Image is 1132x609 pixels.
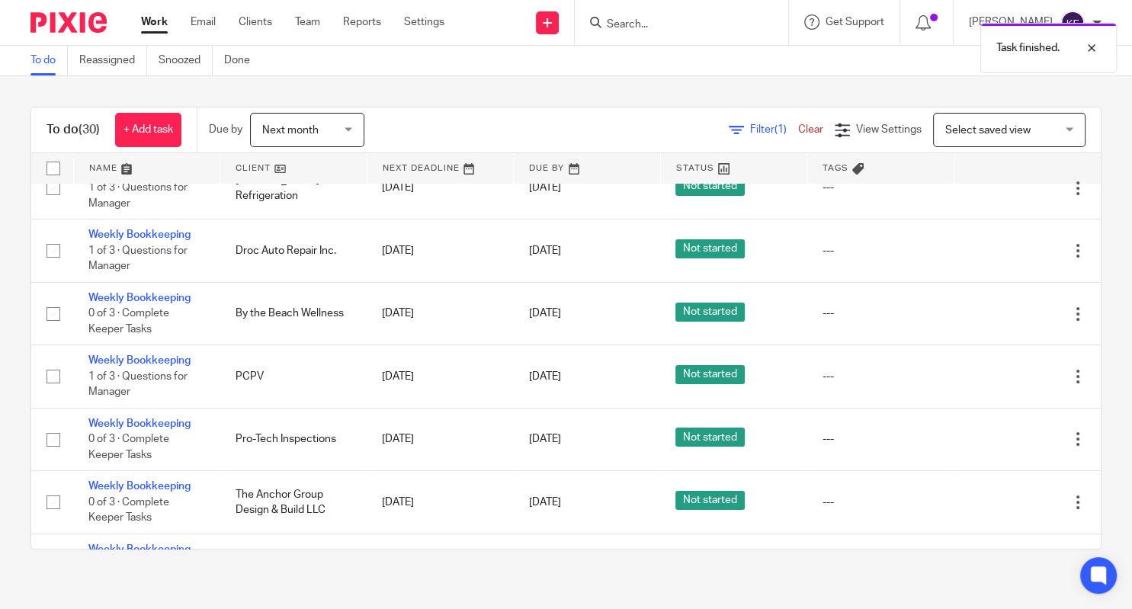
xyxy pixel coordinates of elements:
[88,355,191,366] a: Weekly Bookkeeping
[295,14,320,30] a: Team
[239,14,272,30] a: Clients
[159,46,213,75] a: Snoozed
[798,124,823,135] a: Clear
[529,434,561,444] span: [DATE]
[343,14,381,30] a: Reports
[220,534,367,596] td: Sweet Surrender Incorporated
[191,14,216,30] a: Email
[996,40,1060,56] p: Task finished.
[209,122,242,137] p: Due by
[88,229,191,240] a: Weekly Bookkeeping
[220,220,367,282] td: Droc Auto Repair Inc.
[856,124,922,135] span: View Settings
[88,418,191,429] a: Weekly Bookkeeping
[88,434,169,460] span: 0 of 3 · Complete Keeper Tasks
[88,544,191,555] a: Weekly Bookkeeping
[1060,11,1085,35] img: svg%3E
[141,14,168,30] a: Work
[823,180,939,195] div: ---
[367,471,514,534] td: [DATE]
[367,345,514,408] td: [DATE]
[675,491,745,510] span: Not started
[675,303,745,322] span: Not started
[79,46,147,75] a: Reassigned
[823,495,939,510] div: ---
[220,408,367,470] td: Pro-Tech Inspections
[224,46,261,75] a: Done
[367,220,514,282] td: [DATE]
[46,122,100,138] h1: To do
[88,245,188,272] span: 1 of 3 · Questions for Manager
[675,239,745,258] span: Not started
[115,113,181,147] a: + Add task
[404,14,444,30] a: Settings
[220,156,367,219] td: [PERSON_NAME] Refrigeration
[529,497,561,508] span: [DATE]
[30,12,107,33] img: Pixie
[30,46,68,75] a: To do
[823,243,939,258] div: ---
[823,369,939,384] div: ---
[88,481,191,492] a: Weekly Bookkeeping
[88,497,169,524] span: 0 of 3 · Complete Keeper Tasks
[823,306,939,321] div: ---
[367,156,514,219] td: [DATE]
[529,371,561,382] span: [DATE]
[88,308,169,335] span: 0 of 3 · Complete Keeper Tasks
[367,534,514,596] td: [DATE]
[367,282,514,345] td: [DATE]
[529,308,561,319] span: [DATE]
[823,431,939,447] div: ---
[823,164,848,172] span: Tags
[675,428,745,447] span: Not started
[262,125,319,136] span: Next month
[945,125,1031,136] span: Select saved view
[88,293,191,303] a: Weekly Bookkeeping
[220,282,367,345] td: By the Beach Wellness
[220,471,367,534] td: The Anchor Group Design & Build LLC
[675,365,745,384] span: Not started
[529,245,561,256] span: [DATE]
[220,345,367,408] td: PCPV
[774,124,787,135] span: (1)
[675,177,745,196] span: Not started
[79,123,100,136] span: (30)
[88,371,188,398] span: 1 of 3 · Questions for Manager
[367,408,514,470] td: [DATE]
[529,183,561,194] span: [DATE]
[750,124,798,135] span: Filter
